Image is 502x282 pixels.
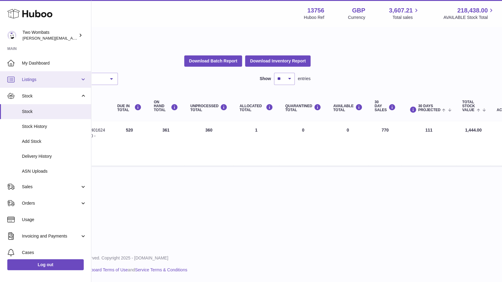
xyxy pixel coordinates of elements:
div: Huboo Ref [304,15,324,20]
span: [PERSON_NAME][EMAIL_ADDRESS][PERSON_NAME][DOMAIN_NAME] [23,36,155,41]
span: Sales [22,184,80,190]
span: Orders [22,200,80,206]
div: QUARANTINED Total [285,104,321,112]
div: ON HAND Total [154,100,178,112]
td: 0 [327,121,368,166]
div: Two Wombats [23,30,77,41]
span: Total sales [392,15,420,20]
div: Currency [348,15,365,20]
a: 218,438.00 AVAILABLE Stock Total [443,6,495,20]
div: UNPROCESSED Total [190,104,227,112]
a: 3,607.21 Total sales [389,6,420,20]
span: Delivery History [22,153,86,159]
div: AVAILABLE Total [333,104,362,112]
span: 30 DAYS PROJECTED [418,104,440,112]
span: Invoicing and Payments [22,233,80,239]
td: 111 [402,121,456,166]
button: Download Batch Report [184,55,242,66]
div: DUE IN TOTAL [117,104,142,112]
li: and [54,267,187,273]
span: Add Stock [22,139,86,144]
span: 0 [302,128,304,132]
a: Log out [7,259,84,270]
span: ASN Uploads [22,168,86,174]
span: Stock [22,109,86,115]
button: Download Inventory Report [245,55,311,66]
span: Stock [22,93,80,99]
a: Service Terms & Conditions [135,267,187,272]
span: Cases [22,250,86,256]
span: Usage [22,217,86,223]
td: 520 [111,121,148,166]
a: Website and Dashboard Terms of Use [56,267,128,272]
div: NPO_FUM_TAST_7350008401624 - NPO-FUM_TAST_SL_0080 - FUMi Tangy Strawberry [38,127,105,145]
td: 361 [148,121,184,166]
td: 770 [368,121,402,166]
td: 360 [184,121,233,166]
span: Stock History [22,124,86,129]
span: entries [298,76,311,82]
label: Show [260,76,271,82]
span: Listings [22,77,80,83]
img: adam.randall@twowombats.com [7,31,16,40]
span: Total stock value [462,100,475,112]
div: 30 DAY SALES [374,100,395,112]
td: 1 [233,121,279,166]
span: 218,438.00 [457,6,488,15]
div: ALLOCATED Total [240,104,273,112]
span: My Dashboard [22,60,86,66]
strong: GBP [352,6,365,15]
span: 1,444.00 [465,128,482,132]
span: AVAILABLE Stock Total [443,15,495,20]
span: 3,607.21 [389,6,413,15]
strong: 13756 [307,6,324,15]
